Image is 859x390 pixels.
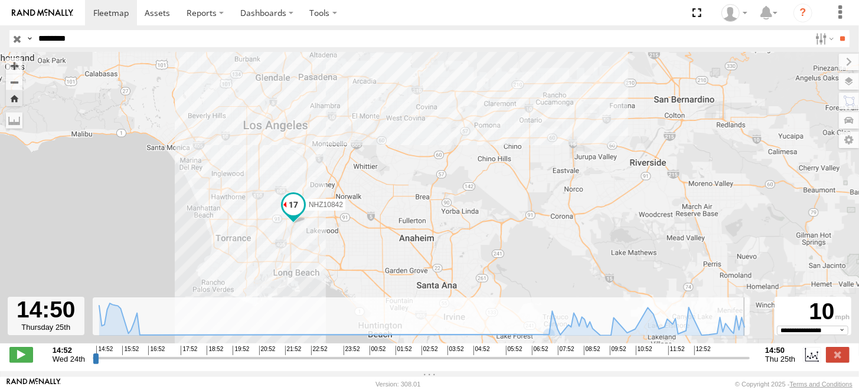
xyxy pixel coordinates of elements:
[532,346,548,355] span: 06:52
[259,346,276,355] span: 20:52
[790,381,853,388] a: Terms and Conditions
[422,346,438,355] span: 02:52
[285,346,302,355] span: 21:52
[636,346,652,355] span: 10:52
[53,355,85,363] span: Wed 24th Sep 2025
[6,378,61,390] a: Visit our Website
[735,381,853,388] div: © Copyright 2025 -
[811,30,836,47] label: Search Filter Options
[776,299,850,325] div: 10
[122,346,139,355] span: 15:52
[473,346,490,355] span: 04:52
[344,346,360,355] span: 23:52
[12,9,73,17] img: rand-logo.svg
[839,132,859,148] label: Map Settings
[25,30,34,47] label: Search Query
[765,346,795,355] strong: 14:50
[308,200,342,208] span: NHZ10842
[6,58,22,74] button: Zoom in
[148,346,165,355] span: 16:52
[694,346,711,355] span: 12:52
[584,346,600,355] span: 08:52
[6,112,22,129] label: Measure
[6,90,22,106] button: Zoom Home
[96,346,113,355] span: 14:52
[370,346,386,355] span: 00:52
[181,346,197,355] span: 17:52
[6,74,22,90] button: Zoom out
[717,4,752,22] div: Zulema McIntosch
[311,346,328,355] span: 22:52
[668,346,685,355] span: 11:52
[9,347,33,362] label: Play/Stop
[207,346,223,355] span: 18:52
[793,4,812,22] i: ?
[233,346,249,355] span: 19:52
[396,346,412,355] span: 01:52
[826,347,850,362] label: Close
[53,346,85,355] strong: 14:52
[610,346,626,355] span: 09:52
[558,346,574,355] span: 07:52
[506,346,522,355] span: 05:52
[375,381,420,388] div: Version: 308.01
[448,346,464,355] span: 03:52
[765,355,795,363] span: Thu 25th Sep 2025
